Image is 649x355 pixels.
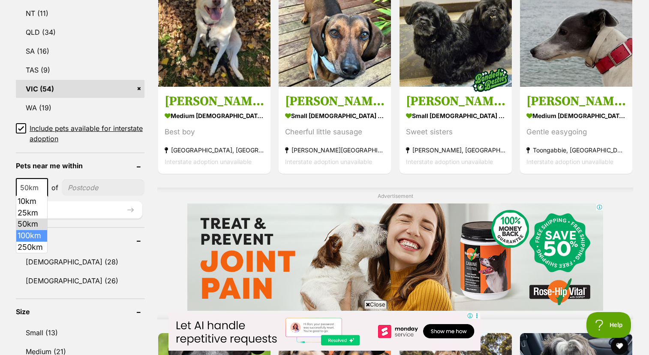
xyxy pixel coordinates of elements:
[16,99,144,117] a: WA (19)
[526,93,626,109] h3: [PERSON_NAME]
[285,93,385,109] h3: [PERSON_NAME]
[406,126,505,138] div: Sweet sisters
[16,324,144,342] a: Small (13)
[16,201,142,218] button: Update
[400,87,512,174] a: [PERSON_NAME] and [PERSON_NAME] small [DEMOGRAPHIC_DATA] Dog Sweet sisters [PERSON_NAME], [GEOGRA...
[526,144,626,156] strong: Toongabbie, [GEOGRAPHIC_DATA]
[16,218,47,230] li: 50km
[165,144,264,156] strong: [GEOGRAPHIC_DATA], [GEOGRAPHIC_DATA]
[16,196,47,207] li: 10km
[406,109,505,122] strong: small [DEMOGRAPHIC_DATA] Dog
[16,61,144,79] a: TAS (9)
[406,144,505,156] strong: [PERSON_NAME], [GEOGRAPHIC_DATA]
[526,126,626,138] div: Gentle easygoing
[16,308,144,316] header: Size
[165,126,264,138] div: Best boy
[285,158,372,165] span: Interstate adoption unavailable
[168,312,481,351] iframe: Advertisement
[285,126,385,138] div: Cheerful little sausage
[16,253,144,271] a: [DEMOGRAPHIC_DATA] (28)
[526,158,613,165] span: Interstate adoption unavailable
[279,87,391,174] a: [PERSON_NAME] small [DEMOGRAPHIC_DATA] Dog Cheerful little sausage [PERSON_NAME][GEOGRAPHIC_DATA]...
[187,203,603,311] iframe: Advertisement
[285,144,385,156] strong: [PERSON_NAME][GEOGRAPHIC_DATA], [GEOGRAPHIC_DATA]
[526,109,626,122] strong: medium [DEMOGRAPHIC_DATA] Dog
[520,87,632,174] a: [PERSON_NAME] medium [DEMOGRAPHIC_DATA] Dog Gentle easygoing Toongabbie, [GEOGRAPHIC_DATA] Inters...
[611,337,628,355] button: favourite
[16,42,144,60] a: SA (16)
[165,109,264,122] strong: medium [DEMOGRAPHIC_DATA] Dog
[586,312,632,338] iframe: Help Scout Beacon - Open
[16,230,47,242] li: 100km
[406,93,505,109] h3: [PERSON_NAME] and [PERSON_NAME]
[30,123,144,144] span: Include pets available for interstate adoption
[51,182,58,193] span: of
[16,4,144,22] a: NT (11)
[406,158,493,165] span: Interstate adoption unavailable
[16,123,144,144] a: Include pets available for interstate adoption
[16,178,48,197] span: 50km
[16,237,144,244] header: Gender
[16,80,144,98] a: VIC (54)
[16,23,144,41] a: QLD (34)
[16,162,144,170] header: Pets near me within
[158,87,270,174] a: [PERSON_NAME] medium [DEMOGRAPHIC_DATA] Dog Best boy [GEOGRAPHIC_DATA], [GEOGRAPHIC_DATA] Interst...
[62,179,144,196] input: postcode
[165,93,264,109] h3: [PERSON_NAME]
[285,109,385,122] strong: small [DEMOGRAPHIC_DATA] Dog
[165,158,252,165] span: Interstate adoption unavailable
[17,182,47,194] span: 50km
[16,207,47,219] li: 25km
[16,242,47,253] li: 250km
[364,300,387,309] span: Close
[16,272,144,290] a: [DEMOGRAPHIC_DATA] (26)
[469,58,512,101] img: bonded besties
[157,188,633,319] div: Advertisement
